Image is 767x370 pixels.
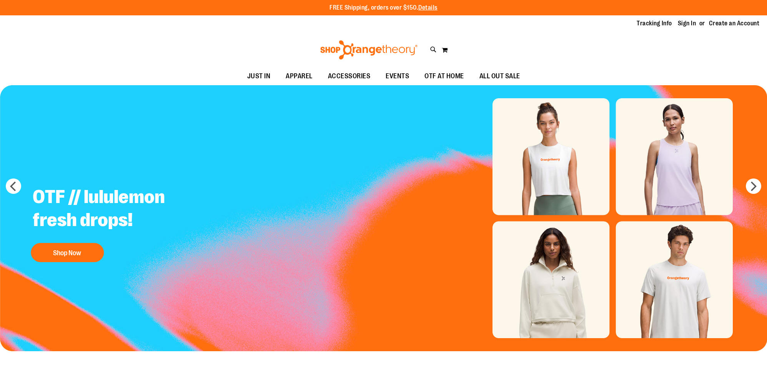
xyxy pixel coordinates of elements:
[247,68,271,85] span: JUST IN
[418,4,438,11] a: Details
[319,40,419,59] img: Shop Orangetheory
[328,68,371,85] span: ACCESSORIES
[6,178,21,194] button: prev
[286,68,313,85] span: APPAREL
[27,180,218,266] a: OTF // lululemon fresh drops! Shop Now
[329,3,438,12] p: FREE Shipping, orders over $150.
[637,19,672,28] a: Tracking Info
[31,243,104,262] button: Shop Now
[746,178,761,194] button: next
[479,68,520,85] span: ALL OUT SALE
[386,68,409,85] span: EVENTS
[709,19,760,28] a: Create an Account
[27,180,218,239] h2: OTF // lululemon fresh drops!
[424,68,464,85] span: OTF AT HOME
[678,19,696,28] a: Sign In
